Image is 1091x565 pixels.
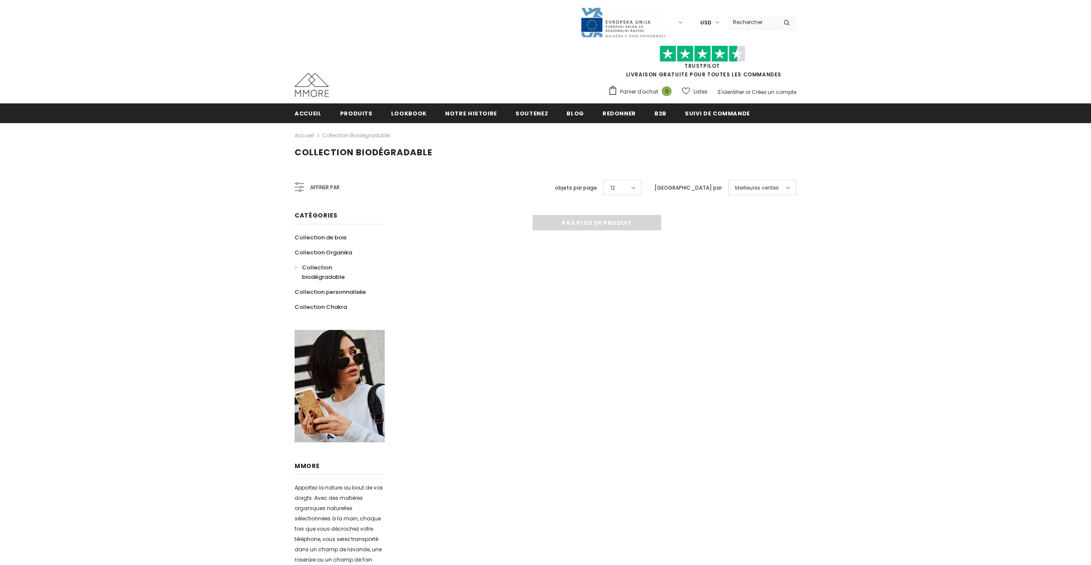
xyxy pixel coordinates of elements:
[662,86,672,96] span: 0
[391,103,427,123] a: Lookbook
[295,103,322,123] a: Accueil
[295,73,329,97] img: Cas MMORE
[610,184,615,192] span: 12
[295,284,366,299] a: Collection personnalisée
[445,109,497,118] span: Notre histoire
[735,184,779,192] span: Meilleures ventes
[295,109,322,118] span: Accueil
[580,18,666,26] a: Javni Razpis
[295,230,347,245] a: Collection de bois
[693,88,708,96] span: Listes
[295,233,347,242] span: Collection de bois
[603,103,636,123] a: Redonner
[515,109,548,118] span: soutenez
[295,288,366,296] span: Collection personnalisée
[295,130,314,141] a: Accueil
[700,18,711,27] span: USD
[654,109,666,118] span: B2B
[752,88,796,96] a: Créez un compte
[603,109,636,118] span: Redonner
[340,109,373,118] span: Produits
[567,103,584,123] a: Blog
[295,462,320,470] span: MMORE
[515,103,548,123] a: soutenez
[302,263,345,281] span: Collection biodégradable
[295,245,352,260] a: Collection Organika
[580,7,666,38] img: Javni Razpis
[295,303,347,311] span: Collection Chakra
[445,103,497,123] a: Notre histoire
[322,132,390,139] a: Collection biodégradable
[620,88,658,96] span: Panier d'achat
[682,84,708,99] a: Listes
[684,62,720,69] a: TrustPilot
[295,248,352,257] span: Collection Organika
[654,184,722,192] label: [GEOGRAPHIC_DATA] par
[608,85,676,98] a: Panier d'achat 0
[728,16,777,28] input: Search Site
[717,88,744,96] a: S'identifier
[295,211,338,220] span: Catégories
[295,146,432,158] span: Collection biodégradable
[608,49,796,78] span: LIVRAISON GRATUITE POUR TOUTES LES COMMANDES
[295,299,347,314] a: Collection Chakra
[685,109,750,118] span: Suivi de commande
[660,45,745,62] img: Faites confiance aux étoiles pilotes
[340,103,373,123] a: Produits
[685,103,750,123] a: Suivi de commande
[310,183,340,192] span: Affiner par
[555,184,597,192] label: objets par page
[391,109,427,118] span: Lookbook
[295,260,375,284] a: Collection biodégradable
[567,109,584,118] span: Blog
[745,88,750,96] span: or
[654,103,666,123] a: B2B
